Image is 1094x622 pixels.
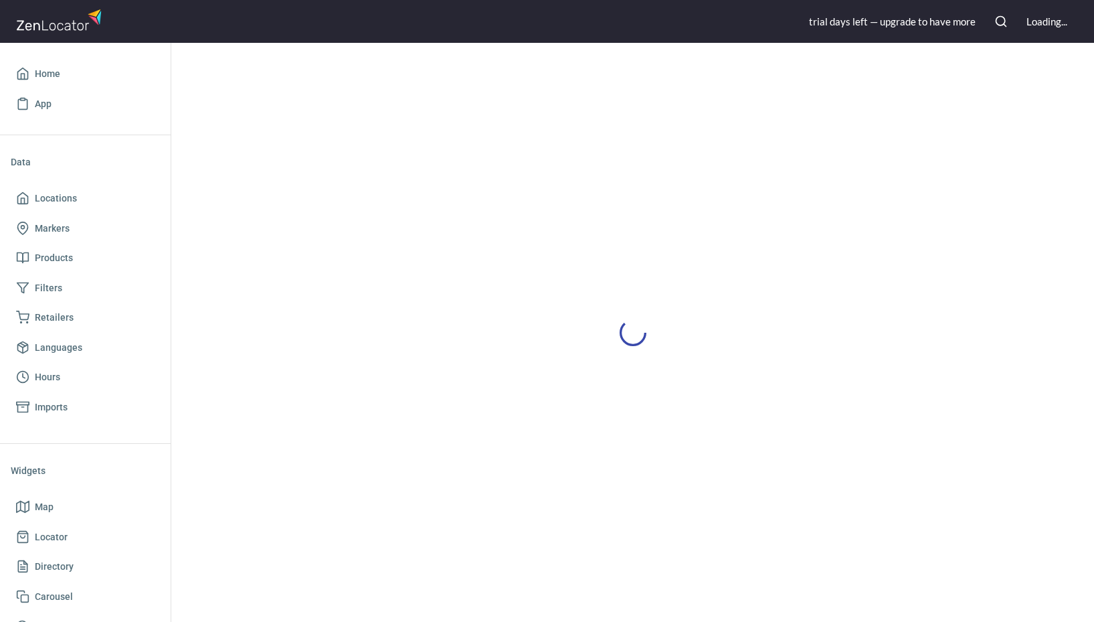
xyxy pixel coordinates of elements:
[11,582,160,612] a: Carousel
[11,455,160,487] li: Widgets
[11,146,160,178] li: Data
[11,392,160,422] a: Imports
[809,15,976,29] div: trial day s left — upgrade to have more
[986,7,1016,36] button: Search
[16,5,106,34] img: zenlocator
[11,243,160,273] a: Products
[1026,15,1067,29] div: Loading...
[35,96,52,112] span: App
[35,499,54,516] span: Map
[11,552,160,582] a: Directory
[11,522,160,552] a: Locator
[11,273,160,303] a: Filters
[11,303,160,333] a: Retailers
[35,220,70,237] span: Markers
[35,369,60,386] span: Hours
[35,190,77,207] span: Locations
[11,89,160,119] a: App
[35,399,68,416] span: Imports
[11,214,160,244] a: Markers
[35,558,74,575] span: Directory
[11,362,160,392] a: Hours
[11,333,160,363] a: Languages
[35,529,68,546] span: Locator
[35,250,73,266] span: Products
[11,183,160,214] a: Locations
[35,280,62,297] span: Filters
[35,309,74,326] span: Retailers
[35,339,82,356] span: Languages
[35,589,73,605] span: Carousel
[11,492,160,522] a: Map
[35,66,60,82] span: Home
[11,59,160,89] a: Home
